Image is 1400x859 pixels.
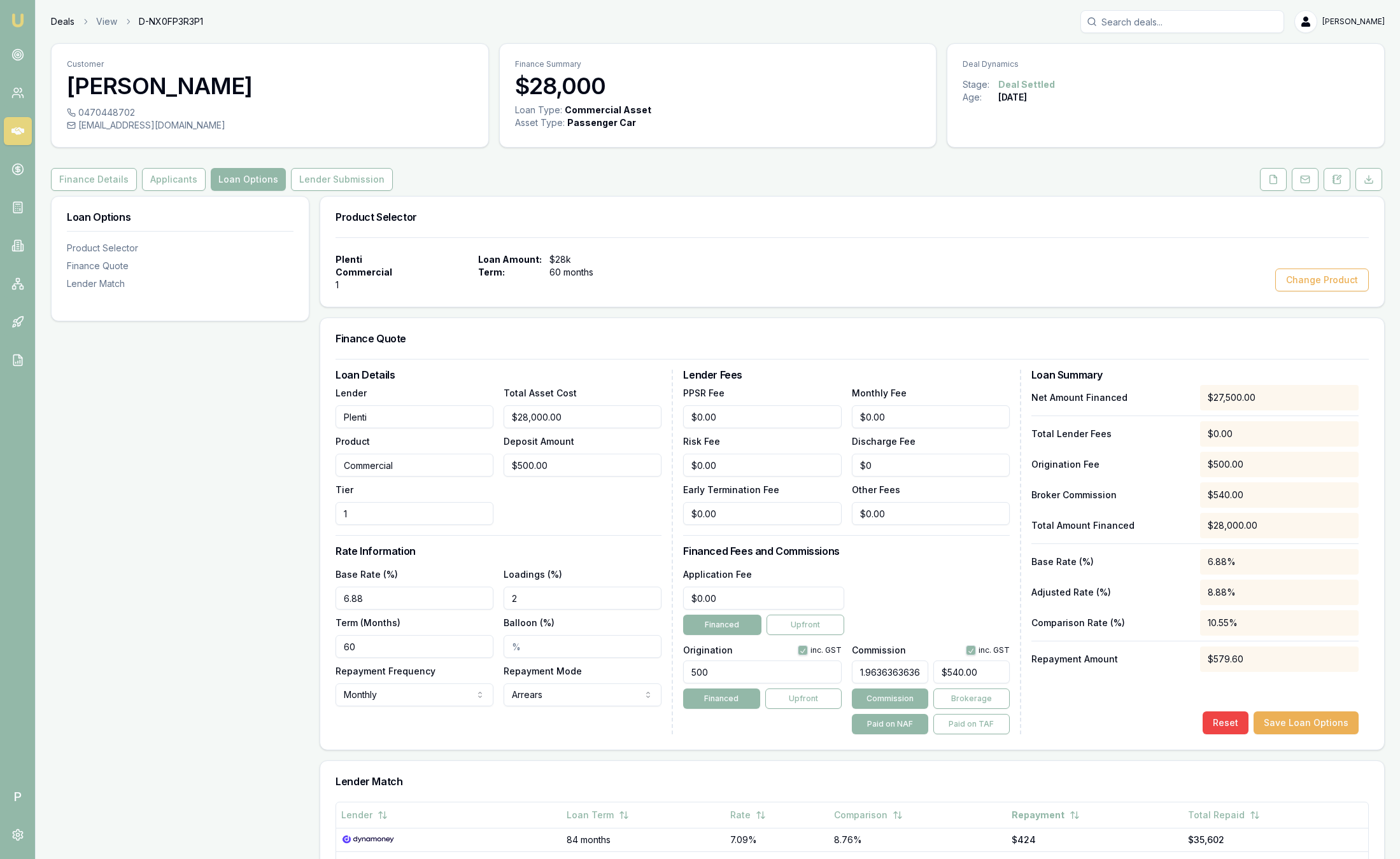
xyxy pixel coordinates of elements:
input: $ [683,502,841,525]
button: Rate [730,804,766,827]
div: [EMAIL_ADDRESS][DOMAIN_NAME] [67,119,473,132]
input: % [504,635,661,658]
td: 7.09% [725,828,828,851]
h3: Product Selector [336,212,1369,222]
button: Change Product [1275,269,1369,291]
div: 6.88% [1200,549,1359,575]
button: Repayment [1012,804,1080,827]
label: Other Fees [852,484,900,495]
div: Finance Quote [67,260,293,272]
label: PPSR Fee [683,388,725,398]
button: Total Repaid [1188,804,1260,827]
a: Lender Submission [288,168,395,191]
input: $ [683,405,841,428]
label: Lender [336,388,367,398]
input: $ [504,405,661,428]
button: Lender [341,804,388,827]
a: View [96,15,117,28]
input: $ [852,454,1010,477]
h3: Loan Summary [1031,370,1359,380]
h3: Lender Fees [683,370,1009,380]
input: $ [683,454,841,477]
label: Base Rate (%) [336,569,398,580]
div: Loan Type: [515,104,562,116]
p: Finance Summary [515,59,921,69]
td: 84 months [562,828,725,851]
p: Total Lender Fees [1031,428,1190,440]
button: Paid on TAF [933,714,1010,734]
label: Repayment Mode [504,666,582,676]
span: 1 [336,279,339,291]
input: $ [852,502,1010,525]
button: Brokerage [933,688,1010,709]
label: Origination [683,646,733,655]
h3: Financed Fees and Commissions [683,546,1009,556]
div: $0.00 [1200,421,1359,447]
input: Search deals [1080,10,1284,33]
h3: [PERSON_NAME] [67,73,473,99]
h3: $28,000 [515,73,921,99]
nav: breadcrumb [51,15,203,28]
button: Applicants [142,168,206,191]
input: $ [504,454,661,477]
div: $35,602 [1188,834,1363,846]
button: Loan Options [211,168,286,191]
button: Reset [1203,711,1248,734]
button: Comparison [834,804,903,827]
label: Balloon (%) [504,617,555,628]
h3: Loan Options [67,212,293,222]
span: Term: [478,266,542,279]
button: Paid on NAF [852,714,928,734]
h3: Rate Information [336,546,661,556]
input: % [852,660,928,683]
a: Loan Options [208,168,288,191]
label: Loadings (%) [504,569,562,580]
p: Total Amount Financed [1031,519,1190,532]
div: 10.55% [1200,610,1359,636]
button: Upfront [765,688,842,709]
a: Deals [51,15,74,28]
label: Monthly Fee [852,388,907,398]
div: Lender Match [67,277,293,290]
input: % [504,587,661,610]
img: emu-icon-u.png [10,13,25,28]
label: Product [336,436,370,447]
div: [DATE] [998,91,1027,104]
label: Total Asset Cost [504,388,577,398]
h3: Lender Match [336,776,1369,786]
span: D-NX0FP3R3P1 [139,15,203,28]
label: Commission [852,646,906,655]
button: Lender Submission [291,168,393,191]
label: Risk Fee [683,436,720,447]
h3: Loan Details [336,370,661,380]
p: Comparison Rate (%) [1031,617,1190,629]
div: 8.88% [1200,580,1359,605]
button: Financed [683,688,760,709]
img: Dynamoney [341,835,395,845]
p: Repayment Amount [1031,653,1190,666]
label: Deposit Amount [504,436,574,447]
p: Base Rate (%) [1031,555,1190,568]
div: Product Selector [67,242,293,255]
div: Passenger Car [567,116,636,129]
div: Stage: [963,78,998,91]
span: 60 months [549,266,616,279]
h3: Finance Quote [336,333,1369,344]
div: $579.60 [1200,646,1359,672]
p: Customer [67,59,473,69]
input: $ [852,405,1010,428]
div: $540.00 [1200,482,1359,508]
button: Commission [852,688,928,709]
label: Discharge Fee [852,436,916,447]
button: Upfront [767,615,844,635]
span: Commercial [336,266,392,279]
div: 0470448702 [67,106,473,119]
button: Loan Term [567,804,629,827]
div: Deal Settled [998,78,1055,91]
input: $ [683,587,844,610]
span: Plenti [336,253,362,266]
span: $28k [549,253,616,266]
div: inc. GST [966,645,1010,655]
td: 8.76% [829,828,1007,851]
div: $28,000.00 [1200,513,1359,538]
